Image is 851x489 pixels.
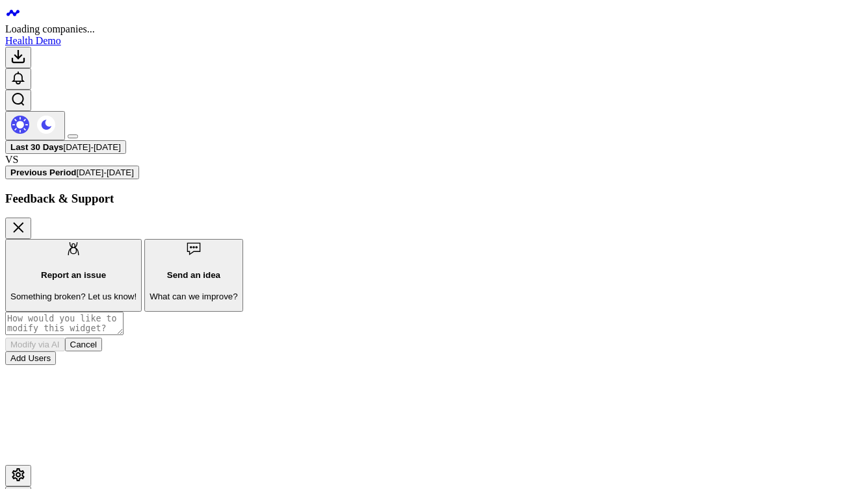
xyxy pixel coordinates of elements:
[10,292,137,301] p: Something broken? Let us know!
[5,351,56,365] button: Add Users
[5,192,846,206] h3: Feedback & Support
[5,90,31,111] button: Open search
[10,168,76,177] b: Previous Period
[5,35,61,46] a: Health Demo
[64,142,121,152] span: [DATE] - [DATE]
[10,270,137,280] h4: Report an issue
[5,140,126,154] button: Last 30 Days[DATE]-[DATE]
[65,338,103,351] button: Cancel
[150,270,238,280] h4: Send an idea
[5,338,65,351] button: Modify via AI
[5,154,846,166] div: VS
[5,239,142,312] button: Report an issue Something broken? Let us know!
[5,166,139,179] button: Previous Period[DATE]-[DATE]
[150,292,238,301] p: What can we improve?
[144,239,243,312] button: Send an idea What can we improve?
[5,23,846,35] div: Loading companies...
[76,168,133,177] span: [DATE] - [DATE]
[10,142,64,152] b: Last 30 Days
